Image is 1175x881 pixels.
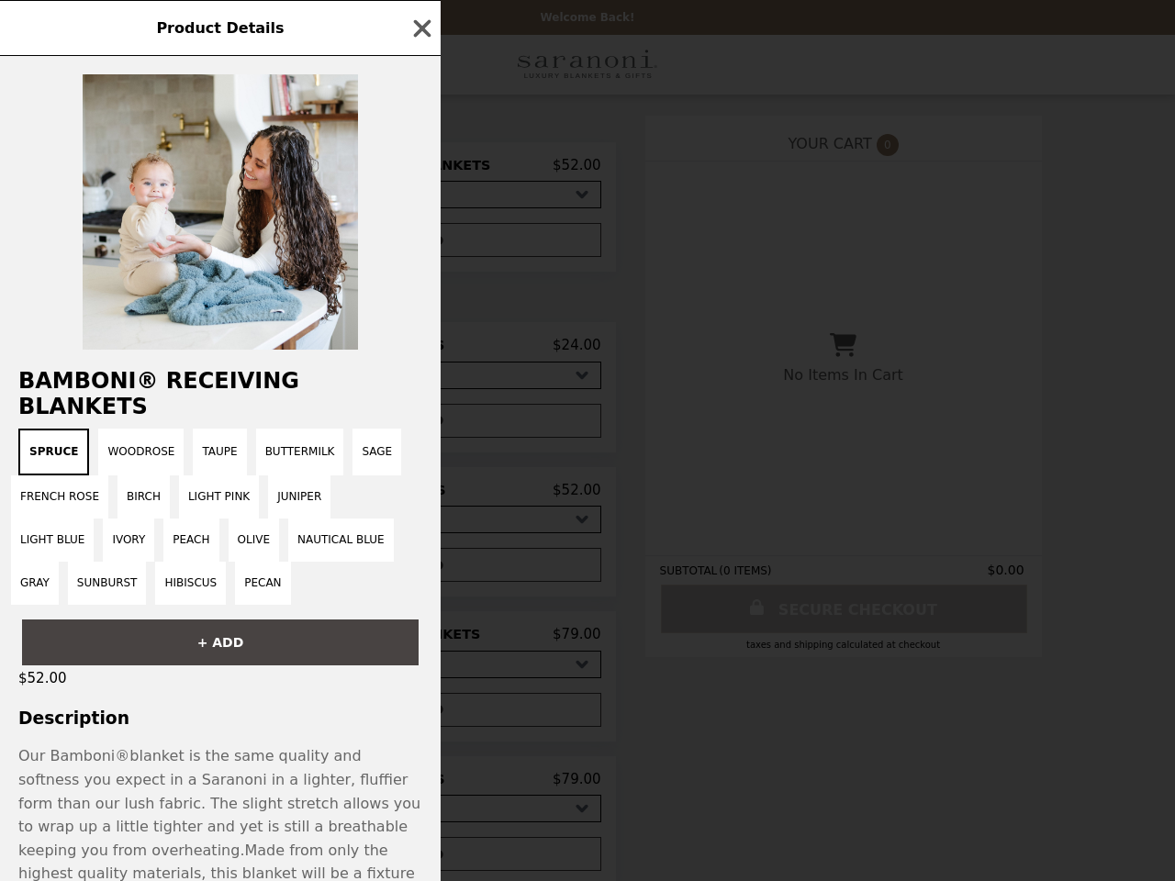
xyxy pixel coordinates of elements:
[103,519,154,562] button: Ivory
[155,562,226,605] button: Hibiscus
[352,429,401,475] button: Sage
[235,562,290,605] button: Pecan
[256,429,344,475] button: Buttermilk
[98,429,184,475] button: Woodrose
[268,475,330,519] button: Juniper
[288,519,394,562] button: Nautical Blue
[179,475,259,519] button: Light Pink
[22,619,419,665] button: + ADD
[229,519,279,562] button: Olive
[115,747,129,764] span: ®
[11,519,94,562] button: Light Blue
[18,429,89,475] button: Spruce
[11,562,59,605] button: Gray
[68,562,147,605] button: Sunburst
[156,19,284,37] span: Product Details
[163,519,218,562] button: Peach
[83,74,358,350] img: Spruce
[11,475,108,519] button: French Rose
[193,429,246,475] button: Taupe
[18,747,420,858] span: Our Bamboni blanket is the same quality and softness you expect in a Saranoni in a lighter, fluff...
[117,475,170,519] button: Birch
